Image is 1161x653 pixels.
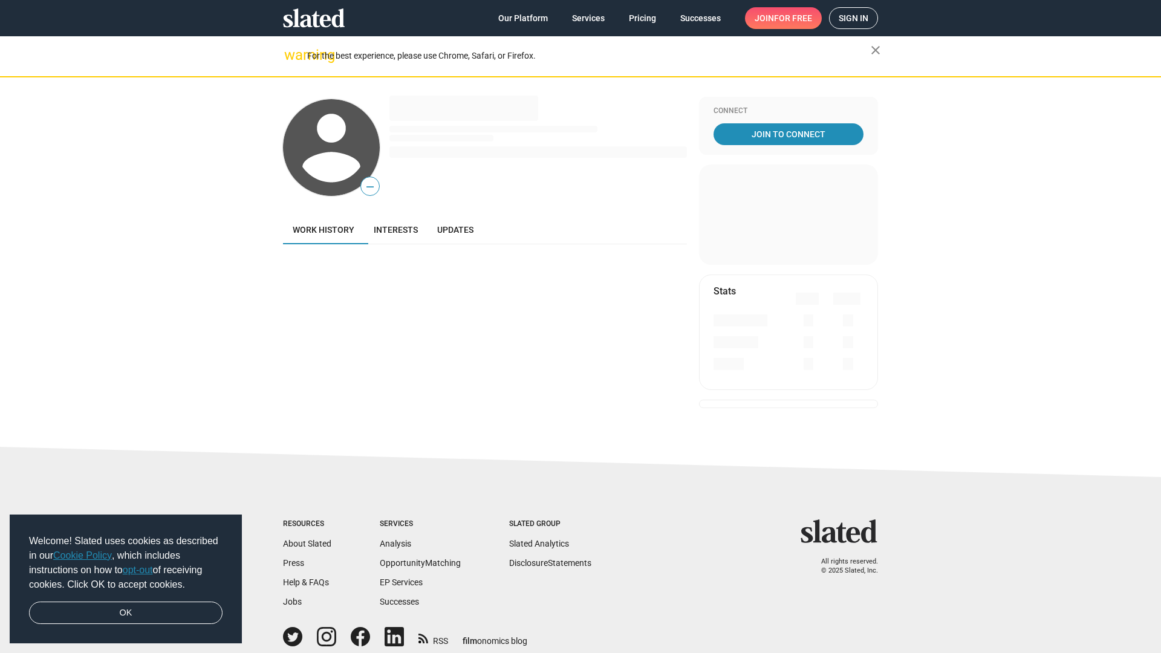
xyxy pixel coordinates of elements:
[619,7,666,29] a: Pricing
[361,179,379,195] span: —
[283,539,331,548] a: About Slated
[562,7,614,29] a: Services
[714,123,863,145] a: Join To Connect
[283,519,331,529] div: Resources
[509,539,569,548] a: Slated Analytics
[293,225,354,235] span: Work history
[498,7,548,29] span: Our Platform
[380,577,423,587] a: EP Services
[509,519,591,529] div: Slated Group
[29,602,223,625] a: dismiss cookie message
[418,628,448,647] a: RSS
[307,48,871,64] div: For the best experience, please use Chrome, Safari, or Firefox.
[755,7,812,29] span: Join
[380,539,411,548] a: Analysis
[745,7,822,29] a: Joinfor free
[123,565,153,575] a: opt-out
[839,8,868,28] span: Sign in
[283,597,302,606] a: Jobs
[629,7,656,29] span: Pricing
[428,215,483,244] a: Updates
[680,7,721,29] span: Successes
[380,597,419,606] a: Successes
[714,106,863,116] div: Connect
[437,225,473,235] span: Updates
[714,285,736,297] mat-card-title: Stats
[829,7,878,29] a: Sign in
[671,7,730,29] a: Successes
[283,558,304,568] a: Press
[774,7,812,29] span: for free
[463,626,527,647] a: filmonomics blog
[374,225,418,235] span: Interests
[284,48,299,62] mat-icon: warning
[716,123,861,145] span: Join To Connect
[283,577,329,587] a: Help & FAQs
[808,557,878,575] p: All rights reserved. © 2025 Slated, Inc.
[509,558,591,568] a: DisclosureStatements
[868,43,883,57] mat-icon: close
[364,215,428,244] a: Interests
[489,7,558,29] a: Our Platform
[29,534,223,592] span: Welcome! Slated uses cookies as described in our , which includes instructions on how to of recei...
[380,558,461,568] a: OpportunityMatching
[572,7,605,29] span: Services
[380,519,461,529] div: Services
[463,636,477,646] span: film
[53,550,112,560] a: Cookie Policy
[10,515,242,644] div: cookieconsent
[283,215,364,244] a: Work history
